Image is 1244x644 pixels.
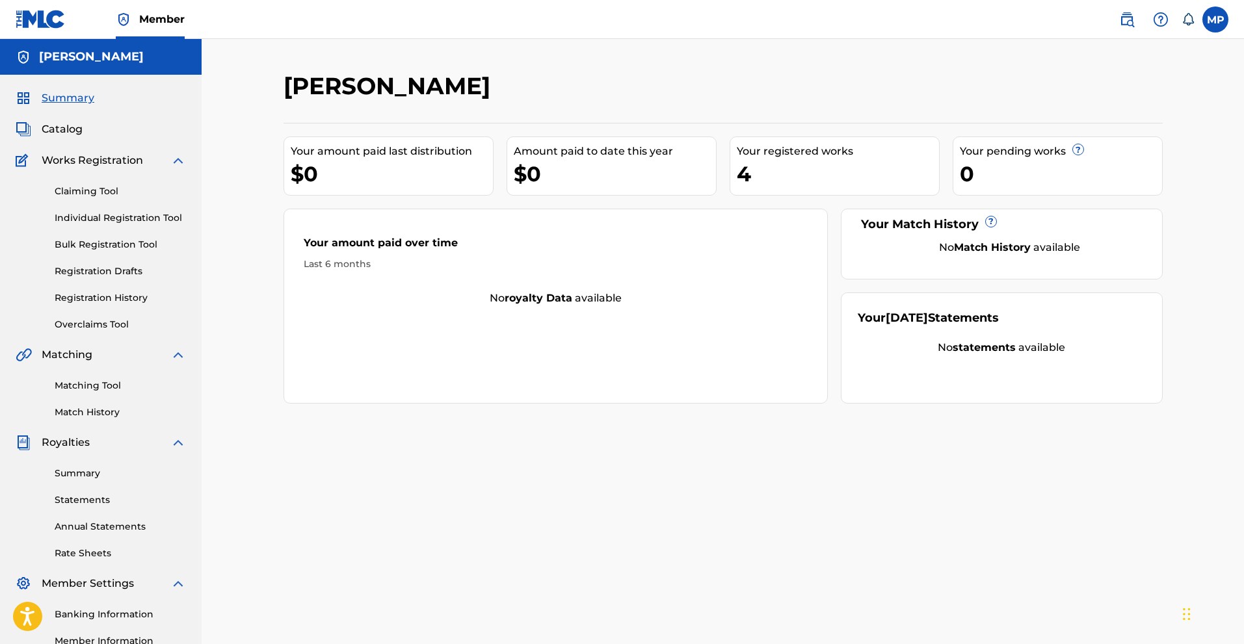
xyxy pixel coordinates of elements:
[284,71,497,101] h2: [PERSON_NAME]
[55,467,186,480] a: Summary
[874,240,1146,255] div: No available
[960,144,1162,159] div: Your pending works
[16,10,66,29] img: MLC Logo
[737,159,939,188] div: 4
[986,216,996,227] span: ?
[55,185,186,198] a: Claiming Tool
[291,159,493,188] div: $0
[858,216,1146,233] div: Your Match History
[16,347,32,363] img: Matching
[170,435,186,450] img: expand
[953,341,1016,354] strong: statements
[55,318,186,331] a: Overclaims Tool
[16,49,31,65] img: Accounts
[16,122,31,137] img: Catalog
[170,347,186,363] img: expand
[42,347,92,363] span: Matching
[304,257,808,271] div: Last 6 months
[55,291,186,305] a: Registration History
[1202,6,1228,32] div: User Menu
[1182,13,1195,26] div: Notifications
[505,292,572,304] strong: royalty data
[55,493,186,507] a: Statements
[1114,6,1140,32] a: Public Search
[284,290,828,306] div: No available
[737,144,939,159] div: Your registered works
[42,435,90,450] span: Royalties
[1153,12,1169,27] img: help
[139,12,185,27] span: Member
[1183,595,1191,634] div: Drag
[858,340,1146,355] div: No available
[55,608,186,621] a: Banking Information
[42,122,83,137] span: Catalog
[55,264,186,278] a: Registration Drafts
[42,576,134,591] span: Member Settings
[55,520,186,534] a: Annual Statements
[960,159,1162,188] div: 0
[1148,6,1174,32] div: Help
[16,122,83,137] a: CatalogCatalog
[42,90,94,106] span: Summary
[16,153,33,168] img: Works Registration
[55,211,186,225] a: Individual Registration Tool
[16,90,31,106] img: Summary
[55,379,186,393] a: Matching Tool
[954,241,1031,253] strong: Match History
[42,153,143,168] span: Works Registration
[55,406,186,419] a: Match History
[291,144,493,159] div: Your amount paid last distribution
[858,309,999,327] div: Your Statements
[16,435,31,450] img: Royalties
[55,547,186,560] a: Rate Sheets
[16,90,94,106] a: SummarySummary
[886,311,928,325] span: [DATE]
[170,576,186,591] img: expand
[1179,582,1244,644] iframe: Chat Widget
[16,576,31,591] img: Member Settings
[55,238,186,251] a: Bulk Registration Tool
[514,159,716,188] div: $0
[39,49,144,64] h5: Michael Prines-Acree jr
[170,153,186,168] img: expand
[514,144,716,159] div: Amount paid to date this year
[116,12,131,27] img: Top Rightsholder
[304,235,808,257] div: Your amount paid over time
[1073,144,1083,155] span: ?
[1119,12,1135,27] img: search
